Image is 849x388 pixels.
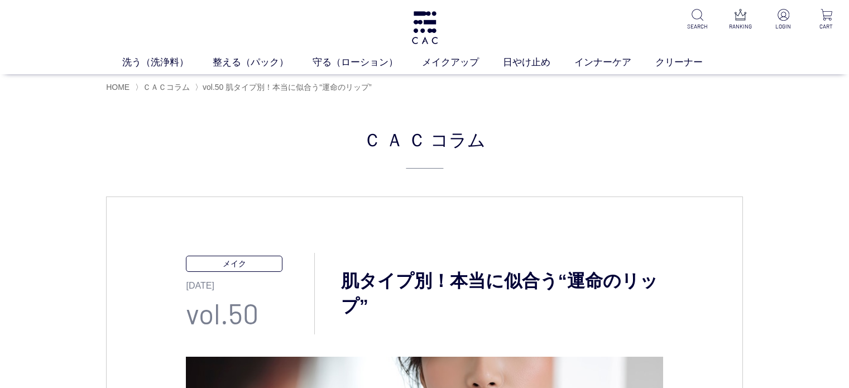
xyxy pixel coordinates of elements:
[684,9,711,31] a: SEARCH
[727,9,754,31] a: RANKING
[574,55,655,70] a: インナーケア
[143,83,190,92] a: ＣＡＣコラム
[813,22,840,31] p: CART
[430,126,486,152] span: コラム
[770,22,797,31] p: LOGIN
[727,22,754,31] p: RANKING
[422,55,503,70] a: メイクアップ
[106,126,743,169] h2: ＣＡＣ
[313,55,422,70] a: 守る（ローション）
[195,82,375,93] li: 〉
[684,22,711,31] p: SEARCH
[213,55,313,70] a: 整える（パック）
[655,55,727,70] a: クリーナー
[135,82,193,93] li: 〉
[186,272,314,293] p: [DATE]
[203,83,372,92] span: vol.50 肌タイプ別！本当に似合う“運命のリップ”
[770,9,797,31] a: LOGIN
[186,293,314,334] p: vol.50
[813,9,840,31] a: CART
[410,11,439,44] img: logo
[186,256,282,272] p: メイク
[315,269,663,319] h3: 肌タイプ別！本当に似合う“運命のリップ”
[122,55,213,70] a: 洗う（洗浄料）
[503,55,574,70] a: 日やけ止め
[106,83,129,92] a: HOME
